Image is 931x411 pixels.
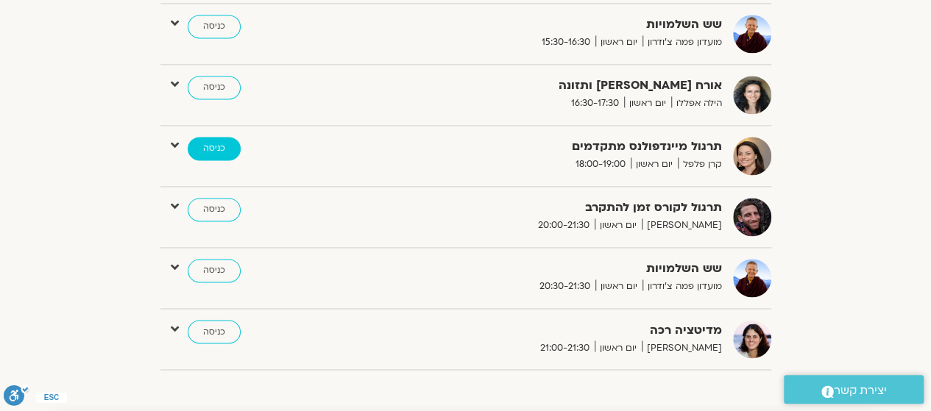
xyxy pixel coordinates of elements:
span: [PERSON_NAME] [642,218,722,233]
span: מועדון פמה צ'ודרון [643,35,722,50]
span: יצירת קשר [834,381,887,401]
span: 21:00-21:30 [535,340,595,355]
strong: מדיטציה רכה [361,320,722,340]
a: כניסה [188,137,241,160]
a: יצירת קשר [784,375,924,404]
strong: שש השלמויות [361,259,722,279]
span: יום ראשון [631,157,678,172]
span: מועדון פמה צ'ודרון [643,279,722,294]
span: יום ראשון [595,279,643,294]
span: יום ראשון [595,340,642,355]
strong: תרגול לקורס זמן להתקרב [361,198,722,218]
a: כניסה [188,320,241,343]
span: יום ראשון [595,218,642,233]
a: כניסה [188,198,241,221]
span: 20:00-21:30 [533,218,595,233]
a: כניסה [188,76,241,99]
span: יום ראשון [624,96,671,111]
span: קרן פלפל [678,157,722,172]
span: הילה אפללו [671,96,722,111]
strong: שש השלמויות [361,15,722,35]
span: 15:30-16:30 [537,35,595,50]
span: 18:00-19:00 [570,157,631,172]
span: יום ראשון [595,35,643,50]
strong: תרגול מיינדפולנס מתקדמים [361,137,722,157]
span: 16:30-17:30 [566,96,624,111]
span: 20:30-21:30 [534,279,595,294]
strong: אורח [PERSON_NAME] ותזונה [361,76,722,96]
a: כניסה [188,15,241,38]
a: כניסה [188,259,241,282]
span: [PERSON_NAME] [642,340,722,355]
